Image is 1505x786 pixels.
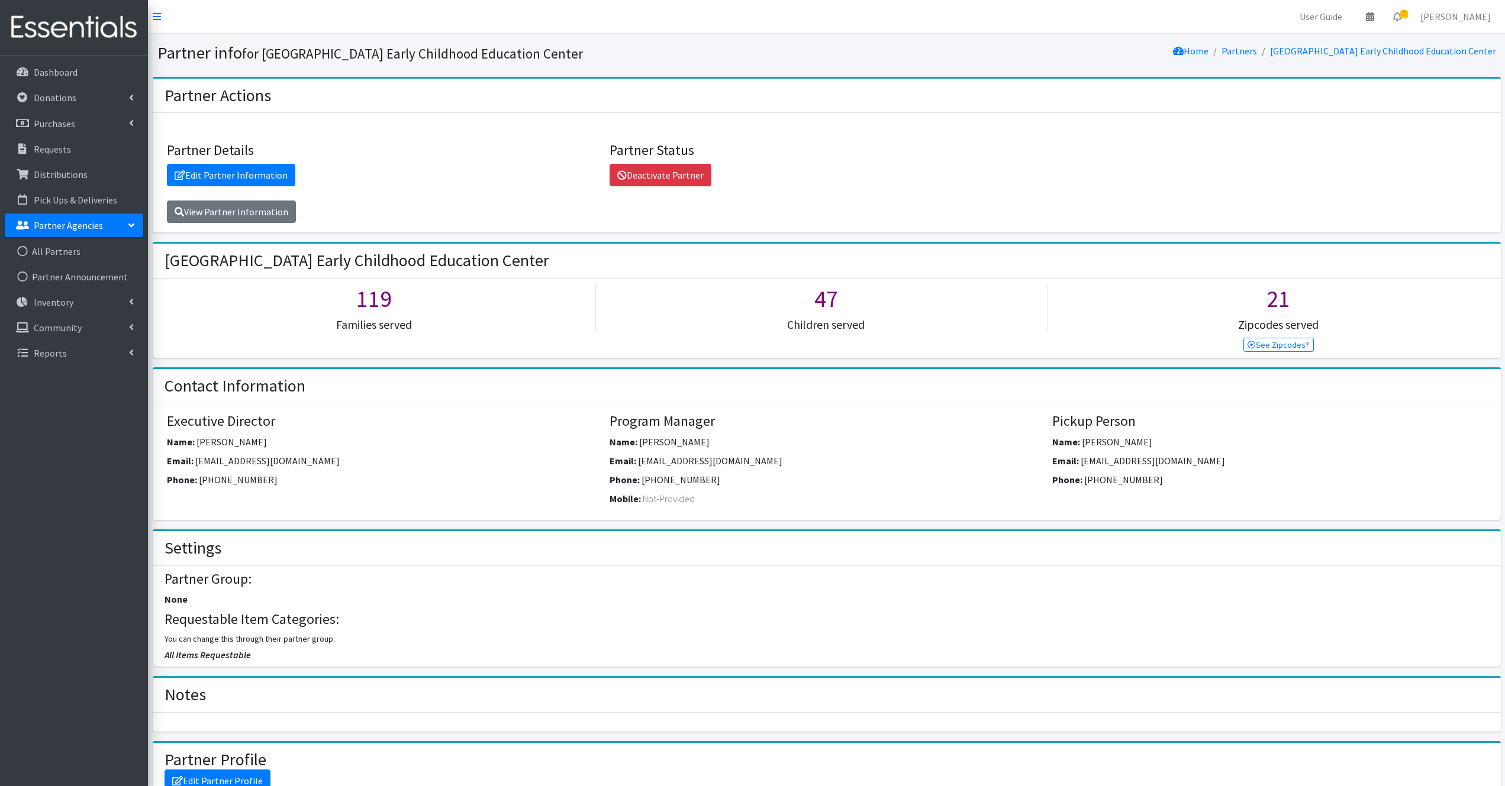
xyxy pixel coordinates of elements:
span: [PHONE_NUMBER] [1084,474,1163,486]
h2: Contact Information [165,376,305,396]
span: 1 [1400,10,1408,18]
label: Name: [167,435,195,449]
h2: Partner Profile [165,750,266,770]
label: None [165,592,188,606]
a: Home [1173,45,1208,57]
h1: 47 [605,284,1048,313]
h2: Settings [165,538,221,558]
h2: Notes [165,685,206,705]
label: Name: [610,435,637,449]
span: [PHONE_NUMBER] [642,474,720,486]
a: User Guide [1290,5,1352,28]
label: Phone: [610,473,640,487]
a: [PERSON_NAME] [1411,5,1500,28]
span: [PERSON_NAME] [1082,436,1152,448]
a: Community [5,316,143,339]
a: Deactivate Partner [610,164,711,186]
a: 1 [1384,5,1411,28]
span: [PERSON_NAME] [196,436,267,448]
img: HumanEssentials [5,8,143,47]
label: Email: [610,454,636,468]
span: [PERSON_NAME] [639,436,710,448]
label: Phone: [1052,473,1082,487]
a: Edit Partner Information [167,164,295,186]
a: [GEOGRAPHIC_DATA] Early Childhood Education Center [1270,45,1496,57]
a: Inventory [5,290,143,314]
h5: Zipcodes served [1057,318,1500,332]
h4: Requestable Item Categories: [165,611,1488,628]
p: Inventory [34,296,73,308]
h1: 119 [153,284,595,313]
label: Email: [167,454,194,468]
span: [EMAIL_ADDRESS][DOMAIN_NAME] [195,455,340,467]
p: Purchases [34,118,75,130]
a: Partner Agencies [5,214,143,237]
p: Community [34,322,82,334]
p: Partner Agencies [34,219,103,231]
a: Partner Announcement [5,265,143,289]
p: Dashboard [34,66,78,78]
h4: Pickup Person [1052,413,1486,430]
h4: Executive Director [167,413,601,430]
p: Donations [34,92,76,103]
span: [PHONE_NUMBER] [199,474,278,486]
a: Donations [5,86,143,109]
a: View Partner Information [167,200,296,223]
h1: 21 [1057,284,1500,313]
p: Distributions [34,169,88,180]
label: Name: [1052,435,1080,449]
label: Phone: [167,473,197,487]
a: See Zipcodes? [1243,338,1314,352]
label: Mobile: [610,491,641,506]
h4: Partner Details [167,142,601,159]
a: Purchases [5,112,143,135]
label: Email: [1052,454,1079,468]
h1: Partner info [157,43,823,63]
a: Dashboard [5,60,143,84]
small: for [GEOGRAPHIC_DATA] Early Childhood Education Center [242,45,583,62]
h5: Families served [153,318,595,332]
p: Requests [34,143,71,155]
a: Pick Ups & Deliveries [5,188,143,212]
p: You can change this through their partner group. [165,633,1488,645]
h4: Partner Status [610,142,1043,159]
p: Reports [34,347,67,359]
h5: Children served [605,318,1048,332]
span: Not-Provided [643,493,695,504]
span: All Items Requestable [165,649,251,661]
a: Requests [5,137,143,161]
p: Pick Ups & Deliveries [34,194,117,206]
span: [EMAIL_ADDRESS][DOMAIN_NAME] [638,455,782,467]
h4: Program Manager [610,413,1043,430]
a: Reports [5,341,143,365]
h4: Partner Group: [165,571,1488,588]
h2: [GEOGRAPHIC_DATA] Early Childhood Education Center [165,251,549,271]
a: Distributions [5,163,143,186]
span: [EMAIL_ADDRESS][DOMAIN_NAME] [1081,455,1225,467]
a: Partners [1222,45,1257,57]
h2: Partner Actions [165,86,271,106]
a: All Partners [5,240,143,263]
